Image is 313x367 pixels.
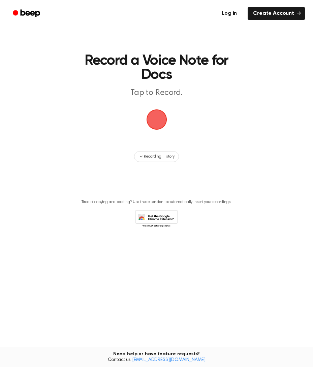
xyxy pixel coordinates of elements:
span: Recording History [144,154,174,160]
img: Beep Logo [147,109,167,130]
a: Beep [8,7,46,20]
span: Contact us [4,357,309,363]
button: Recording History [134,151,179,162]
p: Tired of copying and pasting? Use the extension to automatically insert your recordings. [82,200,232,205]
a: Log in [215,6,244,21]
h1: Record a Voice Note for Docs [73,54,240,82]
a: Create Account [248,7,305,20]
p: Tap to Record. [73,88,240,99]
a: [EMAIL_ADDRESS][DOMAIN_NAME] [132,358,206,362]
